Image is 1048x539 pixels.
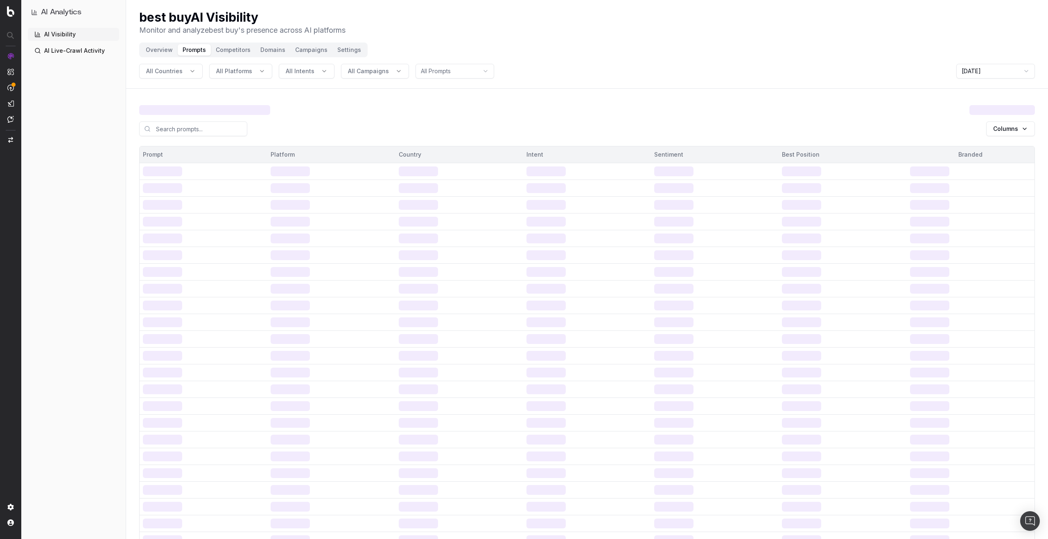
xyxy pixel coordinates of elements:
div: Prompt [143,150,264,159]
img: My account [7,519,14,526]
h1: best buy AI Visibility [139,10,346,25]
div: Sentiment [654,150,775,159]
img: Intelligence [7,68,14,75]
div: Branded [910,150,1031,159]
span: All Campaigns [348,67,389,75]
h1: AI Analytics [41,7,81,18]
div: Open Intercom Messenger [1020,511,1040,531]
button: Domains [255,44,290,56]
div: Country [399,150,520,159]
span: All Intents [286,67,314,75]
button: Overview [141,44,178,56]
a: AI Visibility [28,28,119,41]
div: Intent [526,150,648,159]
button: Campaigns [290,44,332,56]
span: All Countries [146,67,183,75]
button: Settings [332,44,366,56]
button: Prompts [178,44,211,56]
button: AI Analytics [31,7,116,18]
div: Best Position [782,150,903,159]
img: Switch project [8,137,13,143]
input: Search prompts... [139,121,247,136]
a: AI Live-Crawl Activity [28,44,119,57]
img: Studio [7,100,14,107]
p: Monitor and analyze best buy 's presence across AI platforms [139,25,346,36]
img: Analytics [7,53,14,59]
div: Platform [271,150,392,159]
span: All Platforms [216,67,252,75]
button: Columns [986,121,1035,136]
img: Assist [7,116,14,123]
img: Activation [7,84,14,91]
img: Setting [7,504,14,510]
button: Competitors [211,44,255,56]
img: Botify logo [7,6,14,17]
